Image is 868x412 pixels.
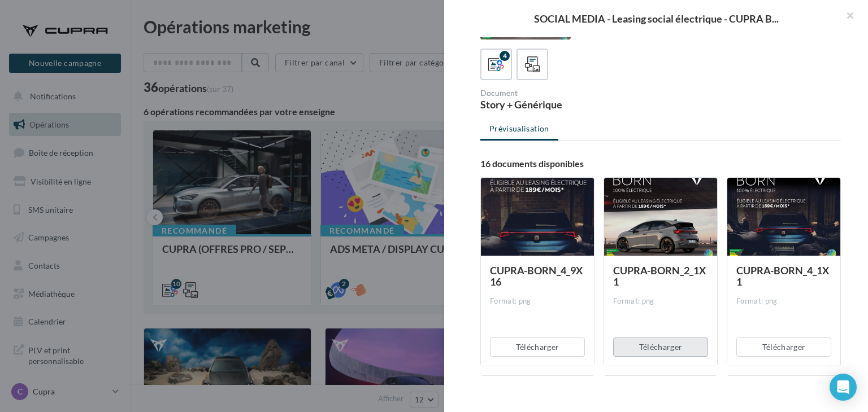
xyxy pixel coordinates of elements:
div: Open Intercom Messenger [830,374,857,401]
button: Télécharger [490,338,585,357]
div: 4 [500,51,510,61]
div: 16 documents disponibles [480,159,841,168]
span: CUPRA-BORN_2_1X1 [613,264,706,288]
span: SOCIAL MEDIA - Leasing social électrique - CUPRA B... [534,14,779,24]
div: Format: png [736,296,831,306]
div: Format: png [613,296,708,306]
button: Télécharger [613,338,708,357]
button: Télécharger [736,338,831,357]
div: Format: png [490,296,585,306]
span: CUPRA-BORN_4_1X1 [736,264,829,288]
span: CUPRA-BORN_4_9X16 [490,264,583,288]
div: Story + Générique [480,99,656,109]
div: Document [480,89,656,97]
